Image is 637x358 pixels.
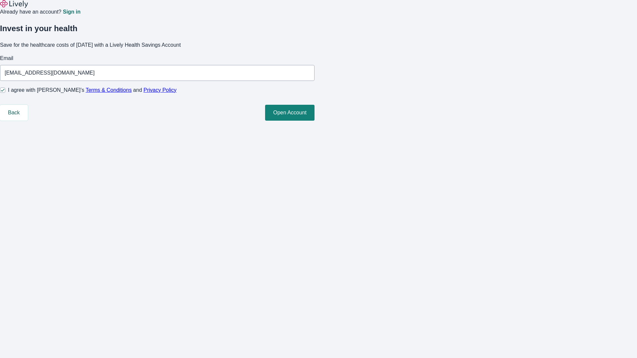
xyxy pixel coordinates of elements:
a: Privacy Policy [144,87,177,93]
a: Sign in [63,9,80,15]
span: I agree with [PERSON_NAME]’s and [8,86,177,94]
a: Terms & Conditions [86,87,132,93]
button: Open Account [265,105,315,121]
